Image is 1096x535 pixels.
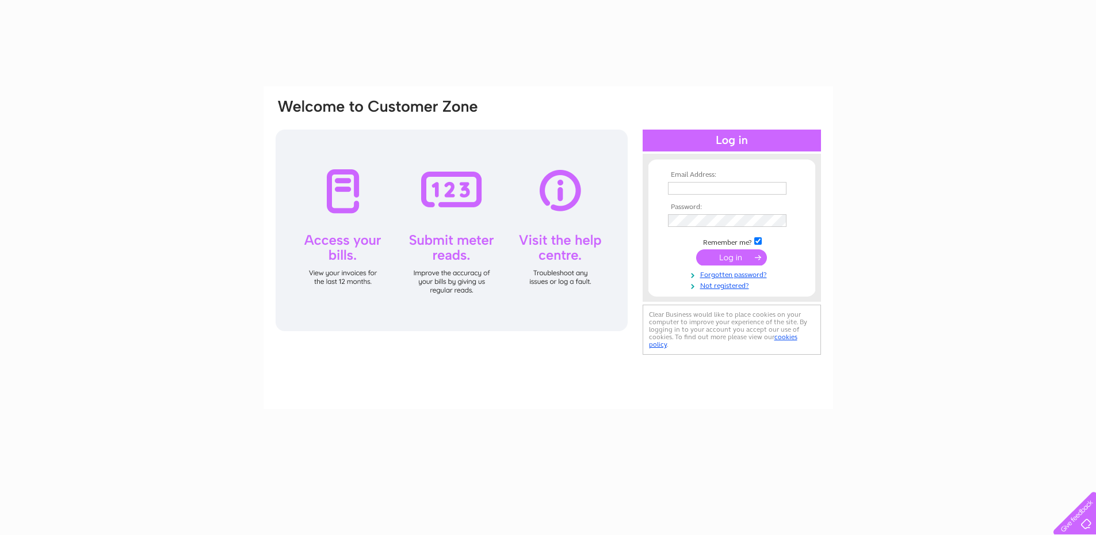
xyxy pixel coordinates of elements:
[668,279,799,290] a: Not registered?
[668,268,799,279] a: Forgotten password?
[649,333,797,348] a: cookies policy
[665,203,799,211] th: Password:
[665,236,799,247] td: Remember me?
[665,171,799,179] th: Email Address:
[643,305,821,355] div: Clear Business would like to place cookies on your computer to improve your experience of the sit...
[696,249,767,265] input: Submit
